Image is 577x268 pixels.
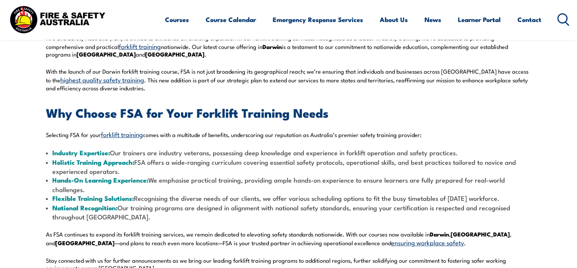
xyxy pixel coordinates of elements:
[391,238,464,247] a: ensuring workplace safety
[263,42,282,51] strong: Darwin
[46,175,531,194] li: We emphasise practical training, providing ample hands-on experience to ensure learners are fully...
[145,50,204,58] strong: [GEOGRAPHIC_DATA]
[46,148,531,157] li: Our trainers are industry veterans, possessing deep knowledge and experience in forklift operatio...
[46,68,531,91] p: With the launch of our Darwin forklift training course, FSA is not just broadening its geographic...
[517,9,541,30] a: Contact
[60,75,144,84] a: highest quality safety training
[52,148,110,158] strong: Industry Expertise:
[206,9,256,30] a: Course Calendar
[46,34,531,58] p: Fire and Safety Australia (FSA) is thrilled to announce an exciting expansion in our forklift tra...
[52,157,134,167] strong: Holistic Training Approach:
[77,50,136,58] strong: [GEOGRAPHIC_DATA]
[46,158,531,176] li: FSA offers a wide-ranging curriculum covering essential safety protocols, operational skills, and...
[430,230,449,238] strong: Darwin
[46,130,531,139] p: Selecting FSA for your comes with a multitude of benefits, underscoring our reputation as Austral...
[52,175,148,185] strong: Hands-On Learning Experience:
[458,9,501,30] a: Learner Portal
[46,194,531,203] li: Recognising the diverse needs of our clients, we offer various scheduling options to fit the busy...
[451,230,510,238] strong: [GEOGRAPHIC_DATA]
[119,41,161,50] a: forklift training
[101,129,143,139] a: forklift training
[52,203,118,213] strong: National Recognition:
[424,9,441,30] a: News
[52,193,134,203] strong: Flexible Training Solutions:
[380,9,408,30] a: About Us
[46,230,531,247] p: As FSA continues to expand its forklift training services, we remain dedicated to elevating safet...
[273,9,363,30] a: Emergency Response Services
[46,103,329,122] strong: Why Choose FSA for Your Forklift Training Needs
[165,9,189,30] a: Courses
[46,203,531,221] li: Our training programs are designed in alignment with national safety standards, ensuring your cer...
[55,238,115,247] strong: [GEOGRAPHIC_DATA]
